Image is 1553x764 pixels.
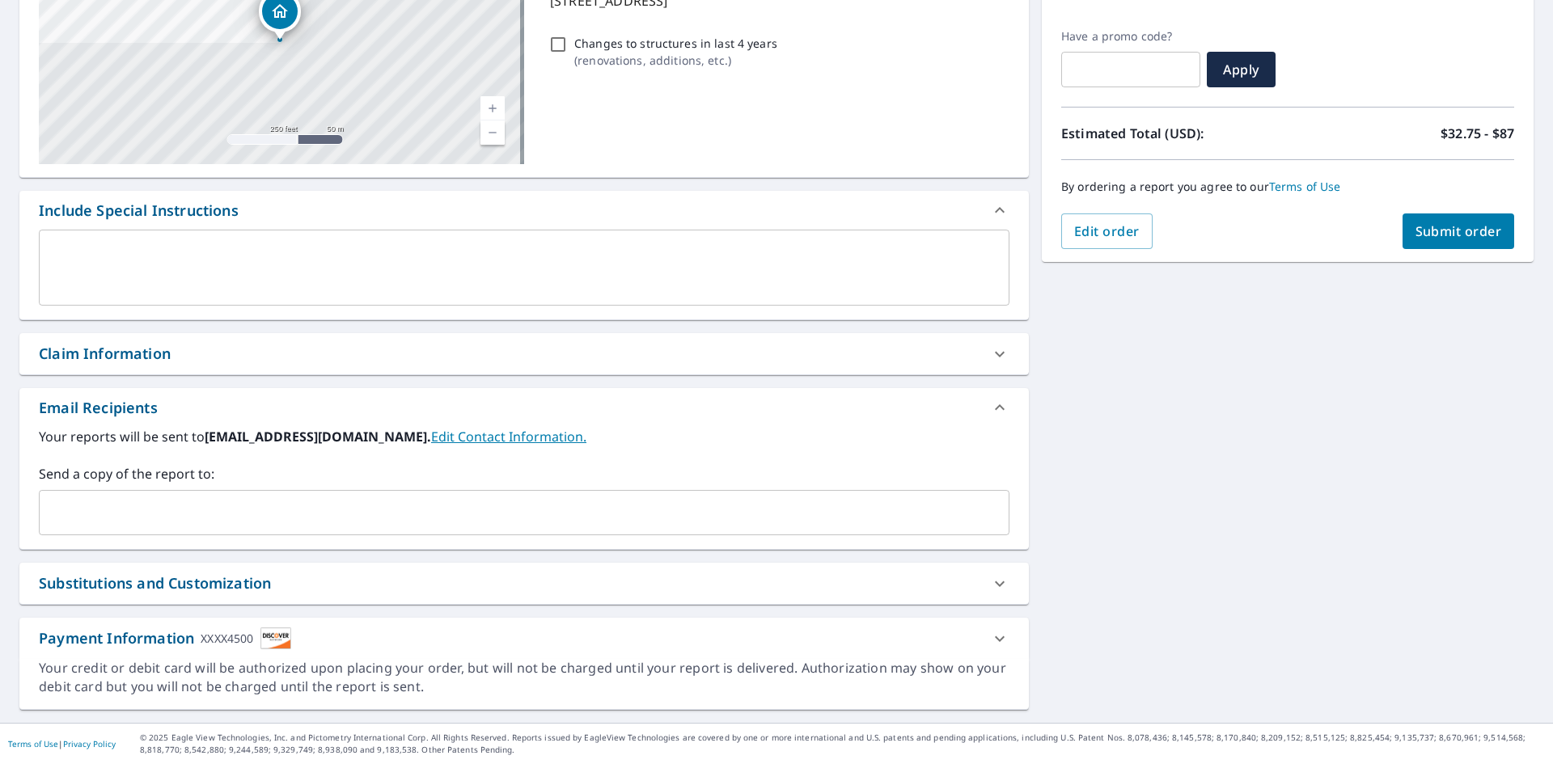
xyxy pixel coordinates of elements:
div: Claim Information [39,343,171,365]
a: Privacy Policy [63,738,116,749]
div: Claim Information [19,333,1029,374]
div: XXXX4500 [201,627,253,649]
p: | [8,739,116,749]
b: [EMAIL_ADDRESS][DOMAIN_NAME]. [205,428,431,445]
div: Substitutions and Customization [19,563,1029,604]
span: Apply [1220,61,1263,78]
div: Substitutions and Customization [39,572,271,594]
div: Your credit or debit card will be authorized upon placing your order, but will not be charged unt... [39,659,1009,696]
p: By ordering a report you agree to our [1061,179,1514,194]
span: Edit order [1074,222,1140,240]
p: © 2025 Eagle View Technologies, Inc. and Pictometry International Corp. All Rights Reserved. Repo... [140,732,1545,756]
label: Have a promo code? [1061,29,1200,44]
button: Edit order [1061,213,1153,249]
a: EditContactInfo [431,428,586,445]
img: cardImage [260,627,291,649]
span: Submit order [1415,222,1502,240]
a: Current Level 17, Zoom In [480,96,505,120]
div: Email Recipients [39,397,158,419]
p: Changes to structures in last 4 years [574,35,777,52]
p: ( renovations, additions, etc. ) [574,52,777,69]
div: Include Special Instructions [19,191,1029,230]
p: Estimated Total (USD): [1061,124,1288,143]
div: Payment Information [39,627,291,649]
a: Terms of Use [8,738,58,749]
div: Include Special Instructions [39,200,239,222]
button: Apply [1207,52,1276,87]
button: Submit order [1403,213,1515,249]
div: Payment InformationXXXX4500cardImage [19,618,1029,659]
label: Send a copy of the report to: [39,464,1009,483]
a: Terms of Use [1269,179,1341,194]
div: Email Recipients [19,388,1029,427]
label: Your reports will be sent to [39,427,1009,446]
p: $32.75 - $87 [1441,124,1514,143]
a: Current Level 17, Zoom Out [480,120,505,145]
